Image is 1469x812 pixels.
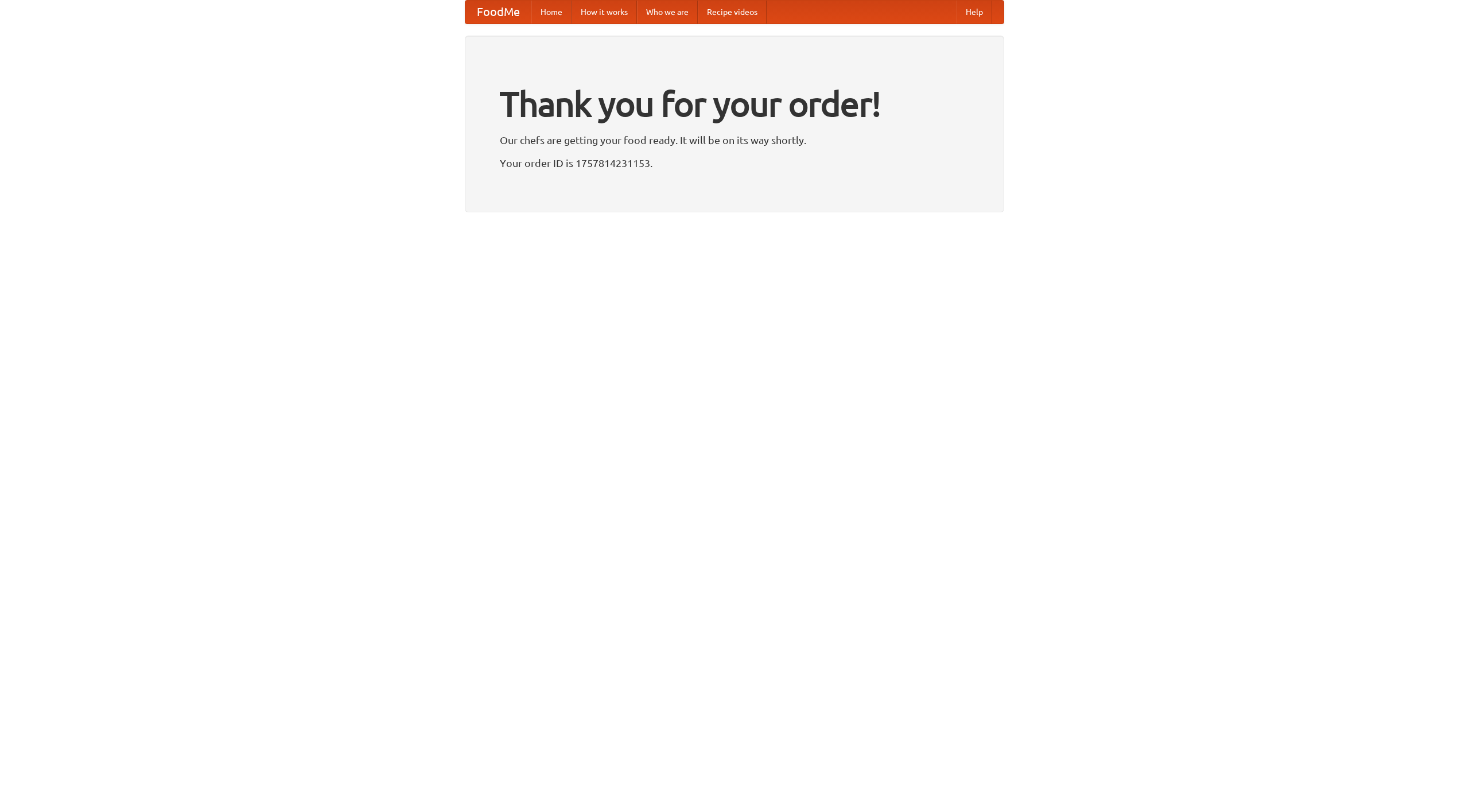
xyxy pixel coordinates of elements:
h1: Thank you for your order! [500,76,969,131]
a: Recipe videos [698,1,767,24]
a: Home [531,1,572,24]
a: Who we are [637,1,698,24]
a: FoodMe [465,1,531,24]
a: Help [957,1,992,24]
p: Your order ID is 1757814231153. [500,154,969,172]
a: How it works [572,1,637,24]
p: Our chefs are getting your food ready. It will be on its way shortly. [500,131,969,149]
